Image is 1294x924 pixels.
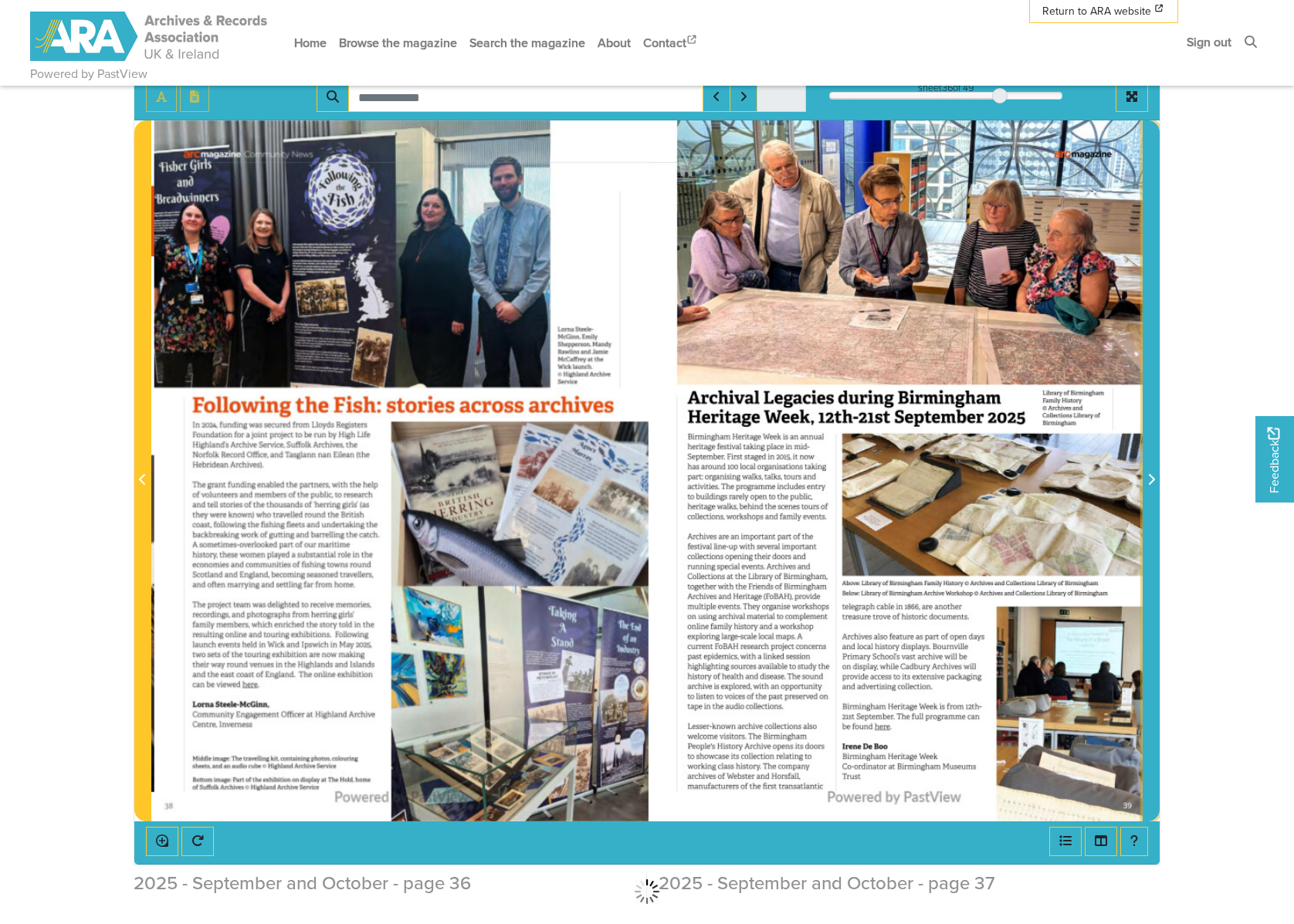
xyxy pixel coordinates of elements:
[288,22,333,63] a: Home
[647,120,1143,821] img: 2025 - September and October - page 37
[134,120,151,821] button: Previous Page
[30,3,269,70] a: ARA - ARC Magazine | Powered by PastView logo
[348,83,703,112] input: Search for
[1116,83,1148,112] button: Full screen mode
[1181,22,1238,63] a: Sign out
[1042,3,1151,19] span: Return to ARA website
[30,65,147,83] a: Powered by PastView
[1255,416,1294,503] a: Would you like to provide feedback?
[1143,120,1160,821] button: Next Page
[333,22,463,63] a: Browse the magazine
[146,83,177,112] button: Toggle text selection (Alt+T)
[181,827,214,856] button: Rotate the book
[591,22,637,63] a: About
[146,827,178,856] button: Enable or disable loupe tool (Alt+L)
[30,12,269,61] img: ARA - ARC Magazine | Powered by PastView
[730,83,757,112] button: Next Match
[180,83,209,112] button: Open transcription window
[317,83,349,112] button: Search
[637,22,705,63] a: Contact
[1265,427,1283,492] span: Feedback
[1120,827,1148,856] button: Help
[1085,827,1117,856] button: Thumbnails
[463,22,591,63] a: Search the magazine
[1049,827,1082,856] button: Open metadata window
[703,83,730,112] button: Previous Match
